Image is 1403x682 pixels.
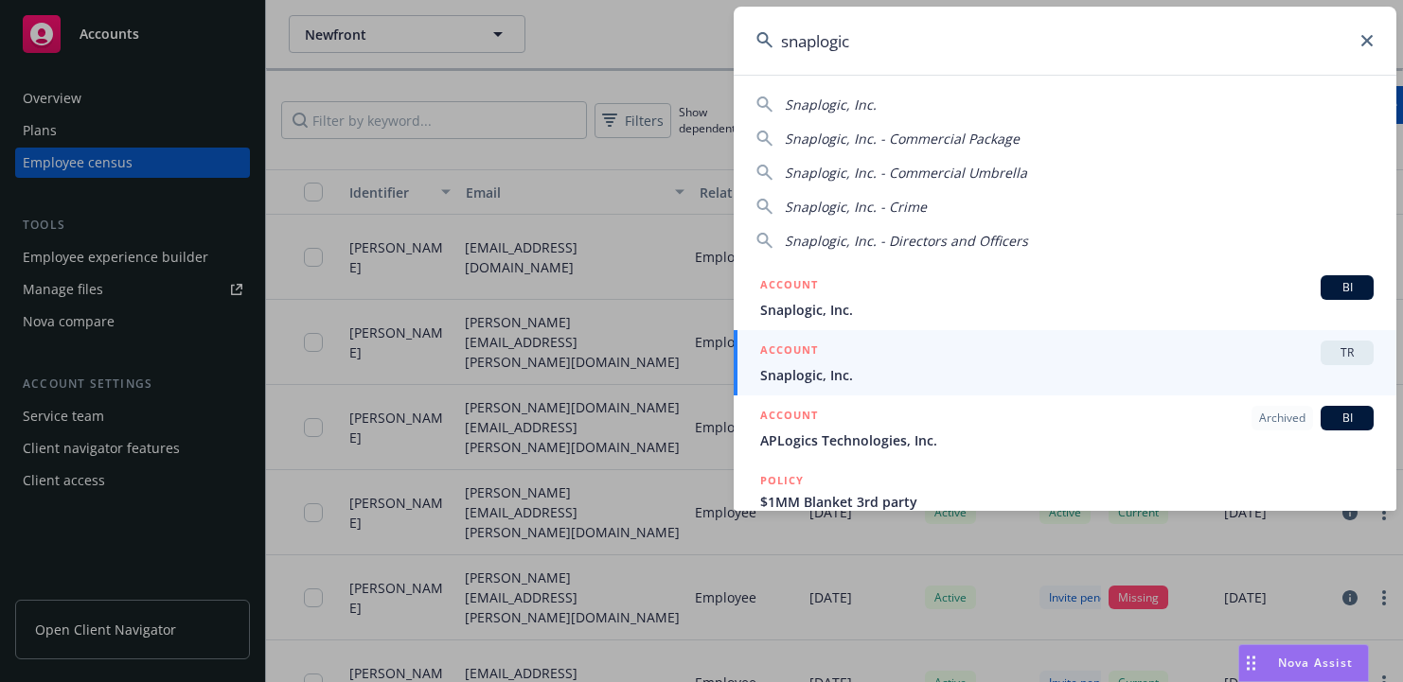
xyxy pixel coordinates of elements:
span: Snaplogic, Inc. - Commercial Umbrella [785,164,1027,182]
span: Snaplogic, Inc. - Crime [785,198,927,216]
span: APLogics Technologies, Inc. [760,430,1374,450]
span: BI [1328,410,1366,427]
span: Archived [1259,410,1305,427]
a: ACCOUNTTRSnaplogic, Inc. [734,330,1396,395]
span: $1MM Blanket 3rd party [760,492,1374,512]
span: TR [1328,344,1366,361]
input: Search... [734,7,1396,75]
span: Snaplogic, Inc. [785,96,877,114]
h5: ACCOUNT [760,341,818,363]
span: Snaplogic, Inc. [760,365,1374,385]
span: BI [1328,279,1366,296]
span: Snaplogic, Inc. - Commercial Package [785,130,1020,148]
span: Snaplogic, Inc. [760,300,1374,320]
div: Drag to move [1239,645,1263,681]
a: ACCOUNTBISnaplogic, Inc. [734,265,1396,330]
h5: ACCOUNT [760,275,818,298]
h5: POLICY [760,471,804,490]
button: Nova Assist [1238,644,1369,682]
span: Nova Assist [1278,655,1353,671]
span: Snaplogic, Inc. - Directors and Officers [785,232,1028,250]
a: POLICY$1MM Blanket 3rd party [734,461,1396,542]
a: ACCOUNTArchivedBIAPLogics Technologies, Inc. [734,395,1396,461]
h5: ACCOUNT [760,406,818,428]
